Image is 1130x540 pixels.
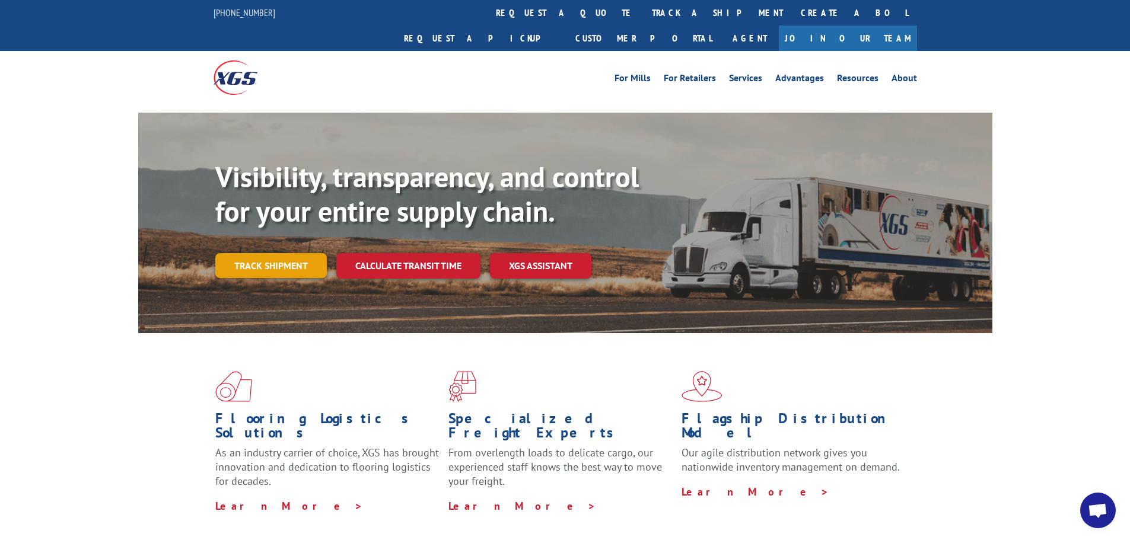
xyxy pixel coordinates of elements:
[215,446,439,488] span: As an industry carrier of choice, XGS has brought innovation and dedication to flooring logistics...
[448,371,476,402] img: xgs-icon-focused-on-flooring-red
[721,25,779,51] a: Agent
[215,371,252,402] img: xgs-icon-total-supply-chain-intelligence-red
[490,253,591,279] a: XGS ASSISTANT
[892,74,917,87] a: About
[682,371,722,402] img: xgs-icon-flagship-distribution-model-red
[729,74,762,87] a: Services
[215,411,440,446] h1: Flooring Logistics Solutions
[215,253,327,278] a: Track shipment
[395,25,566,51] a: Request a pickup
[1080,493,1116,528] div: Open chat
[664,74,716,87] a: For Retailers
[214,7,275,18] a: [PHONE_NUMBER]
[448,411,673,446] h1: Specialized Freight Experts
[566,25,721,51] a: Customer Portal
[215,158,639,229] b: Visibility, transparency, and control for your entire supply chain.
[682,411,906,446] h1: Flagship Distribution Model
[215,499,363,513] a: Learn More >
[837,74,878,87] a: Resources
[448,499,596,513] a: Learn More >
[336,253,480,279] a: Calculate transit time
[775,74,824,87] a: Advantages
[615,74,651,87] a: For Mills
[682,485,829,499] a: Learn More >
[682,446,900,474] span: Our agile distribution network gives you nationwide inventory management on demand.
[448,446,673,499] p: From overlength loads to delicate cargo, our experienced staff knows the best way to move your fr...
[779,25,917,51] a: Join Our Team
